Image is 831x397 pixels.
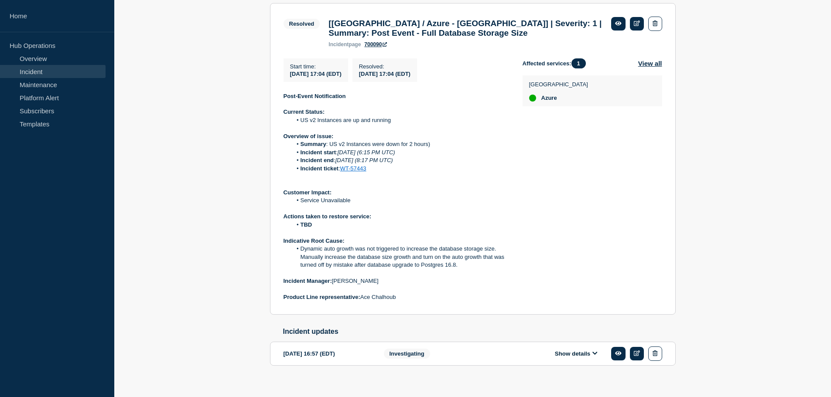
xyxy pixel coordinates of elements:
[292,140,509,148] li: : US v2 Instances were down for 2 hours)
[284,93,346,99] strong: Post-Event Notification
[283,328,676,336] h2: Incident updates
[284,294,360,300] strong: Product Line representative:
[301,141,326,147] strong: Summary
[292,156,509,164] li: :
[359,71,410,77] span: [DATE] 17:04 (EDT)
[552,350,600,357] button: Show details
[292,197,509,204] li: Service Unavailable
[301,221,312,228] strong: TBD
[292,245,509,269] li: Dynamic auto growth was not triggered to increase the database storage size. Manually increase th...
[328,41,349,48] span: incident
[384,349,430,359] span: Investigating
[284,346,371,361] div: [DATE] 16:57 (EDT)
[335,157,393,163] em: [DATE] (8:17 PM UTC)
[571,58,586,68] span: 1
[292,165,509,173] li: :
[529,81,588,88] p: [GEOGRAPHIC_DATA]
[284,213,372,220] strong: Actions taken to restore service:
[541,95,557,102] span: Azure
[284,278,332,284] strong: Incident Manager:
[284,19,320,29] span: Resolved
[328,19,602,38] h3: [[GEOGRAPHIC_DATA] / Azure - [GEOGRAPHIC_DATA]] | Severity: 1 | Summary: Post Event - Full Databa...
[523,58,590,68] span: Affected services:
[284,238,345,244] strong: Indicative Root Cause:
[292,116,509,124] li: US v2 Instances are up and running
[292,149,509,156] li: :
[364,41,387,48] a: 700090
[328,41,361,48] p: page
[290,63,342,70] p: Start time :
[301,165,339,172] strong: Incident ticket
[284,293,509,301] p: Ace Chalhoub
[338,149,395,156] em: [DATE] (6:15 PM UTC)
[290,71,342,77] span: [DATE] 17:04 (EDT)
[284,189,332,196] strong: Customer Impact:
[638,58,662,68] button: View all
[284,277,509,285] p: [PERSON_NAME]
[359,63,410,70] p: Resolved :
[301,157,334,163] strong: Incident end
[340,165,366,172] a: WT-57443
[284,133,334,139] strong: Overview of issue:
[284,109,325,115] strong: Current Status:
[529,95,536,102] div: up
[301,149,336,156] strong: Incident start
